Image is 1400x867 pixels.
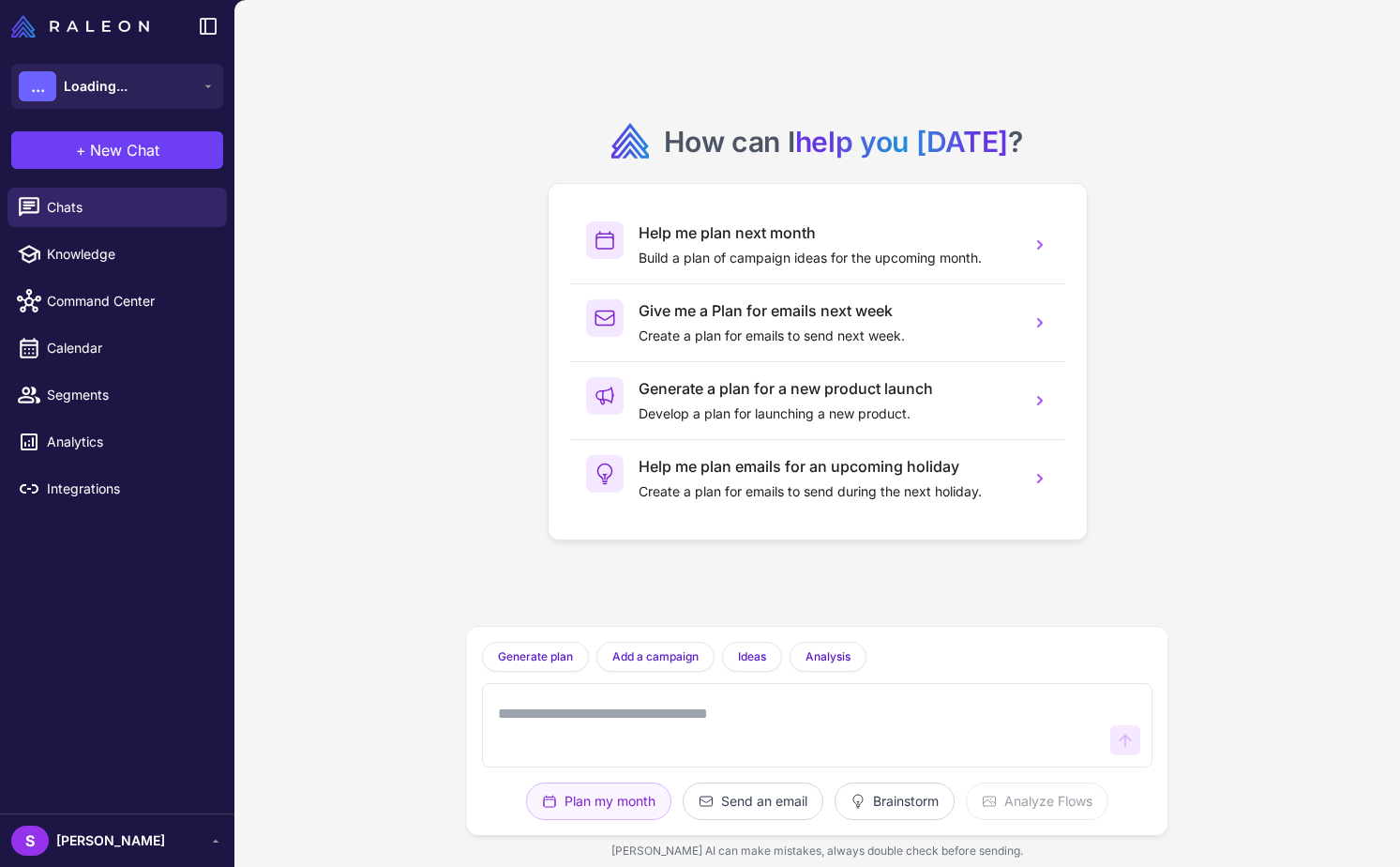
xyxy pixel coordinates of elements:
span: + [76,139,86,161]
h3: Give me a Plan for emails next week [639,299,1016,322]
span: Analysis [805,648,851,665]
div: [PERSON_NAME] AI can make mistakes, always double check before sending. [467,835,1167,867]
button: Generate plan [482,642,589,672]
span: Analytics [47,432,212,452]
div: ... [19,71,56,101]
p: Build a plan of campaign ideas for the upcoming month. [639,248,1016,268]
button: Analysis [790,642,866,672]
p: Create a plan for emails to send during the next holiday. [639,481,1016,502]
button: Analyze Flows [966,783,1108,820]
h3: Help me plan emails for an upcoming holiday [639,455,1016,478]
span: New Chat [90,139,159,161]
button: Brainstorm [835,783,955,820]
img: Raleon Logo [11,15,149,38]
h2: How can I ? [664,123,1023,160]
span: Add a campaign [612,648,699,665]
a: Integrations [8,469,227,509]
a: Chats [8,188,227,227]
span: Command Center [47,291,212,312]
a: Analytics [8,422,227,462]
button: ...Loading... [11,64,223,109]
button: Add a campaign [596,642,715,672]
a: Segments [8,375,227,415]
span: Loading... [64,76,128,97]
h3: Help me plan next month [639,221,1016,244]
span: help you [DATE] [795,125,1009,159]
a: Calendar [8,328,227,368]
h3: Generate a plan for a new product launch [639,377,1016,400]
p: Create a plan for emails to send next week. [639,326,1016,346]
span: Chats [47,197,212,218]
span: [PERSON_NAME] [56,830,165,851]
span: Knowledge [47,244,212,265]
a: Command Center [8,281,227,321]
div: S [11,826,49,856]
span: Segments [47,385,212,405]
a: Knowledge [8,235,227,274]
p: Develop a plan for launching a new product. [639,403,1016,424]
button: Send an email [683,783,823,820]
span: Integrations [47,479,212,499]
button: Plan my month [526,783,671,820]
span: Calendar [47,338,212,358]
button: +New Chat [11,131,223,169]
button: Ideas [722,642,782,672]
span: Ideas [738,648,766,665]
span: Generate plan [498,648,573,665]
